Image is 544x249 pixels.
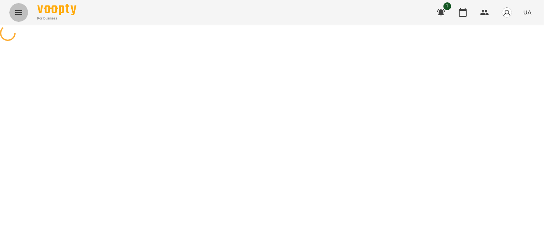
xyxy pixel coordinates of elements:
[520,5,535,19] button: UA
[9,3,28,22] button: Menu
[443,2,451,10] span: 1
[37,4,76,15] img: Voopty Logo
[523,8,532,16] span: UA
[37,16,76,21] span: For Business
[502,7,512,18] img: avatar_s.png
